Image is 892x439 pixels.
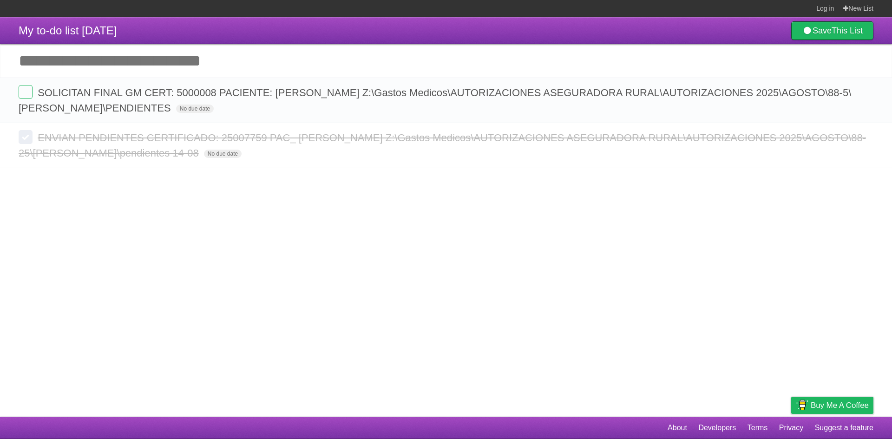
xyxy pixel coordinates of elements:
[796,397,808,413] img: Buy me a coffee
[698,419,736,437] a: Developers
[19,132,866,159] span: ENVIAN PENDIENTES CERTIFICADO: 25007759 PAC_ [PERSON_NAME] Z:\Gastos Medicos\AUTORIZACIONES ASEGU...
[791,397,873,414] a: Buy me a coffee
[19,87,851,114] span: SOLICITAN FINAL GM CERT: 5000008 PACIENTE: [PERSON_NAME] Z:\Gastos Medicos\AUTORIZACIONES ASEGURA...
[19,85,33,99] label: Done
[832,26,863,35] b: This List
[791,21,873,40] a: SaveThis List
[748,419,768,437] a: Terms
[811,397,869,413] span: Buy me a coffee
[19,24,117,37] span: My to-do list [DATE]
[19,130,33,144] label: Done
[668,419,687,437] a: About
[176,105,214,113] span: No due date
[204,150,242,158] span: No due date
[779,419,803,437] a: Privacy
[815,419,873,437] a: Suggest a feature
